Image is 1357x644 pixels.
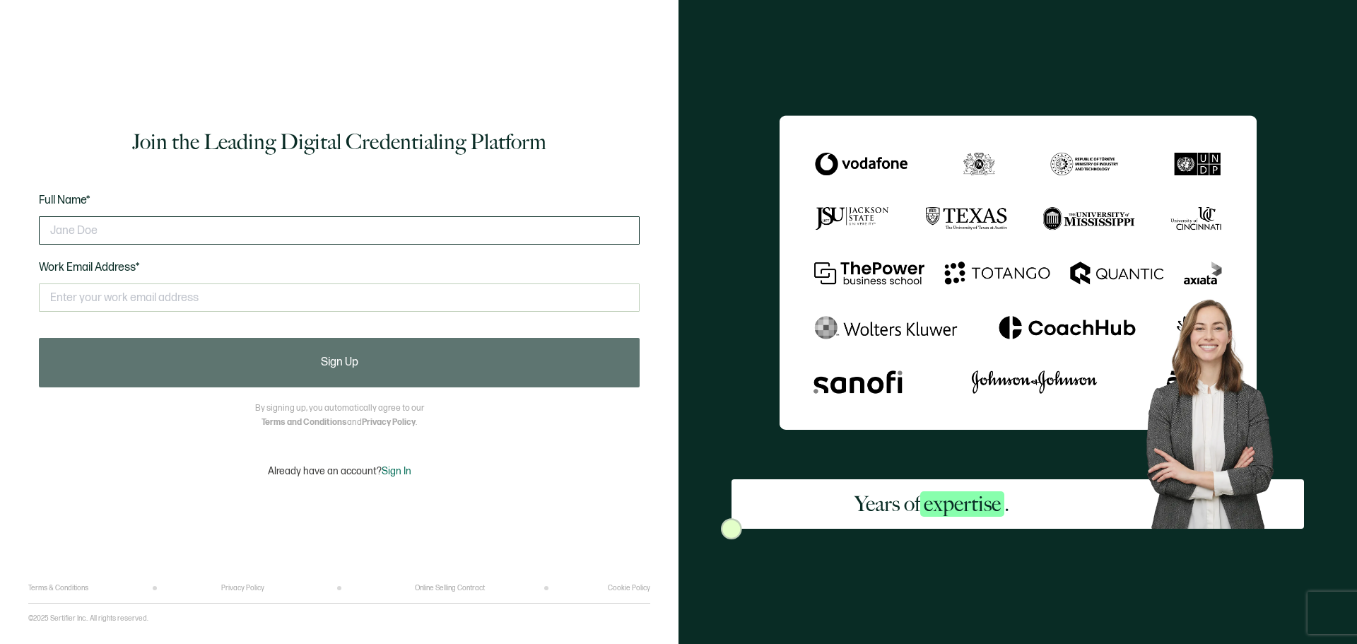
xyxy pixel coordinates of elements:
[608,584,650,592] a: Cookie Policy
[382,465,411,477] span: Sign In
[920,491,1004,517] span: expertise
[854,490,1009,518] h2: Years of .
[221,584,264,592] a: Privacy Policy
[28,584,88,592] a: Terms & Conditions
[132,128,546,156] h1: Join the Leading Digital Credentialing Platform
[1132,288,1304,529] img: Sertifier Signup - Years of <span class="strong-h">expertise</span>. Hero
[415,584,485,592] a: Online Selling Contract
[39,283,640,312] input: Enter your work email address
[268,465,411,477] p: Already have an account?
[39,194,90,207] span: Full Name*
[39,216,640,245] input: Jane Doe
[321,357,358,368] span: Sign Up
[721,518,742,539] img: Sertifier Signup
[39,338,640,387] button: Sign Up
[255,402,424,430] p: By signing up, you automatically agree to our and .
[28,614,148,623] p: ©2025 Sertifier Inc.. All rights reserved.
[780,115,1257,430] img: Sertifier Signup - Years of <span class="strong-h">expertise</span>.
[39,261,140,274] span: Work Email Address*
[262,417,347,428] a: Terms and Conditions
[362,417,416,428] a: Privacy Policy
